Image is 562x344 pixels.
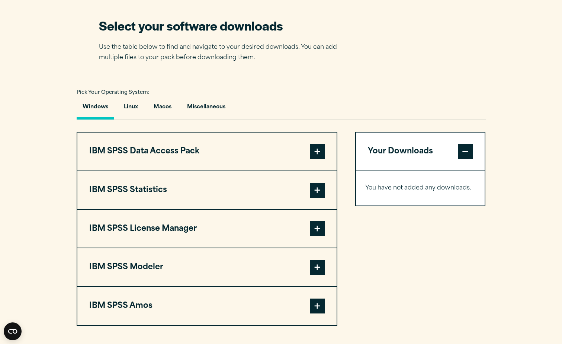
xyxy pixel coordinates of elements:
div: Your Downloads [356,171,485,206]
p: Use the table below to find and navigate to your desired downloads. You can add multiple files to... [99,42,348,64]
button: Miscellaneous [181,98,231,120]
p: You have not added any downloads. [365,183,476,194]
button: Macos [148,98,177,120]
button: Open CMP widget [4,322,22,340]
button: Windows [77,98,114,120]
button: IBM SPSS Data Access Pack [77,133,337,171]
button: IBM SPSS Amos [77,287,337,325]
button: IBM SPSS License Manager [77,210,337,248]
button: IBM SPSS Statistics [77,171,337,209]
button: Your Downloads [356,133,485,171]
span: Pick Your Operating System: [77,90,150,95]
h2: Select your software downloads [99,17,348,34]
button: IBM SPSS Modeler [77,248,337,286]
button: Linux [118,98,144,120]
